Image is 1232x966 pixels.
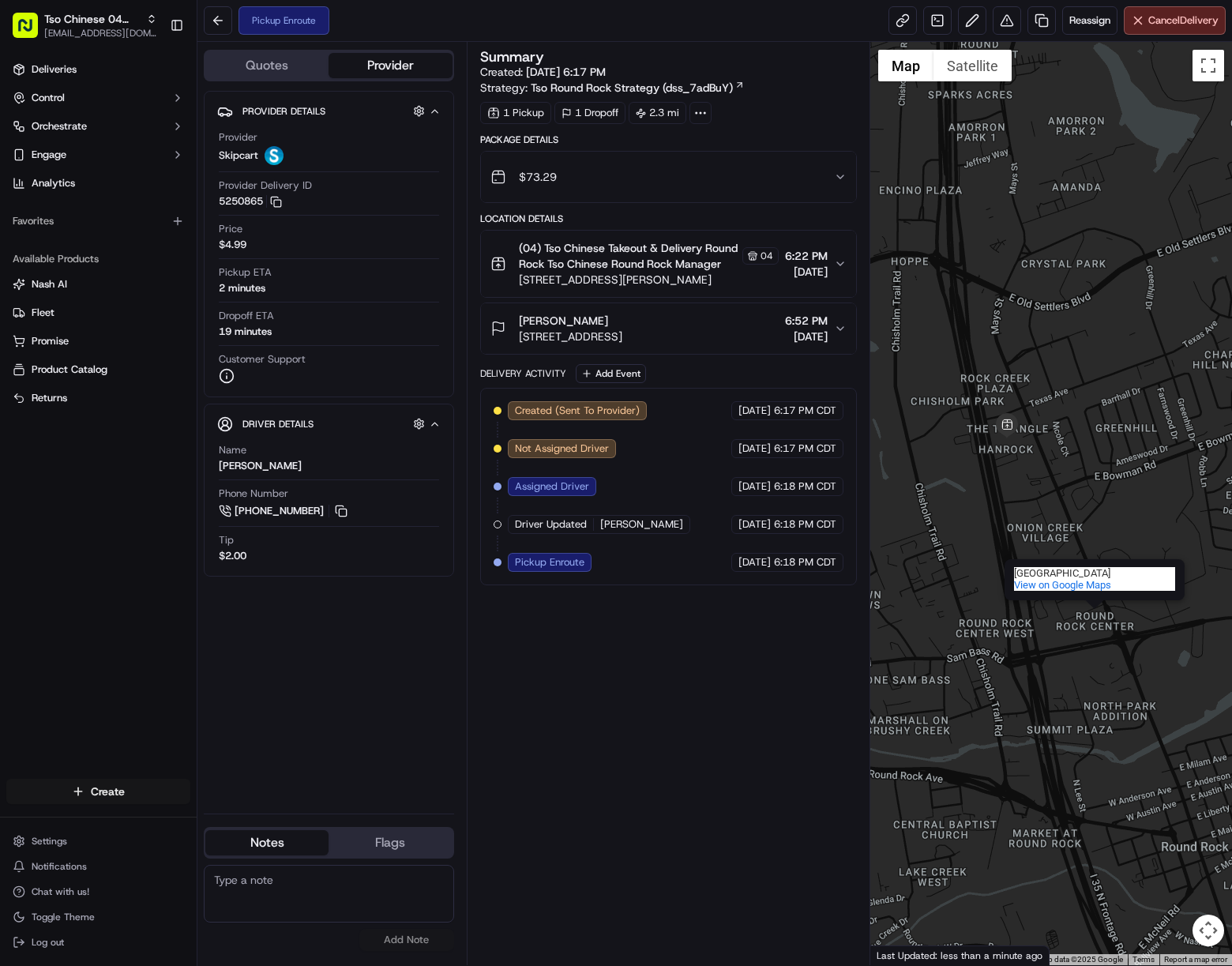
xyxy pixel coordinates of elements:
[519,169,557,185] span: $73.29
[870,945,1050,965] div: Last Updated: less than a minute ago
[6,931,190,953] button: Log out
[481,152,856,202] button: $73.29
[480,212,857,225] div: Location Details
[16,151,44,179] img: 1736555255976-a54dd68f-1ca7-489b-9aae-adbdc363a1c4
[6,329,190,354] button: Promise
[219,130,257,145] span: Provider
[32,119,87,133] span: Orchestrate
[6,906,190,928] button: Toggle Theme
[878,50,933,81] button: Show street map
[738,442,771,456] span: [DATE]
[515,404,640,418] span: Created (Sent To Provider)
[32,334,69,348] span: Promise
[16,16,47,47] img: Nash
[133,231,146,243] div: 💻
[738,404,771,418] span: [DATE]
[554,102,625,124] div: 1 Dropoff
[32,911,95,923] span: Toggle Theme
[219,549,246,563] div: $2.00
[41,102,284,118] input: Got a question? Start typing here...
[1193,915,1224,946] button: Map camera controls
[480,50,544,64] h3: Summary
[480,64,606,80] span: Created:
[600,517,683,532] span: [PERSON_NAME]
[32,176,75,190] span: Analytics
[785,329,828,344] span: [DATE]
[219,325,272,339] div: 19 minutes
[32,277,67,291] span: Nash AI
[519,240,739,272] span: (04) Tso Chinese Takeout & Delivery Round Rock Tso Chinese Round Rock Manager
[32,835,67,848] span: Settings
[1124,6,1226,35] button: CancelDelivery
[127,223,260,251] a: 💻API Documentation
[13,391,184,405] a: Returns
[531,80,733,96] span: Tso Round Rock Strategy (dss_7adBuY)
[526,65,606,79] span: [DATE] 6:17 PM
[32,936,64,949] span: Log out
[13,306,184,320] a: Fleet
[774,404,836,418] span: 6:17 PM CDT
[13,363,184,377] a: Product Catalog
[6,779,190,804] button: Create
[1037,955,1123,964] span: Map data ©2025 Google
[774,442,836,456] span: 6:17 PM CDT
[205,53,329,78] button: Quotes
[6,272,190,297] button: Nash AI
[774,517,836,532] span: 6:18 PM CDT
[149,229,254,245] span: API Documentation
[1069,13,1110,28] span: Reassign
[219,222,242,236] span: Price
[219,487,288,501] span: Phone Number
[111,267,191,280] a: Powered byPylon
[269,156,287,175] button: Start new chat
[54,151,259,167] div: Start new chat
[157,268,191,280] span: Pylon
[480,133,857,146] div: Package Details
[32,306,54,320] span: Fleet
[6,385,190,411] button: Returns
[219,533,234,547] span: Tip
[13,277,184,291] a: Nash AI
[874,945,926,965] a: Open this area in Google Maps (opens a new window)
[219,194,282,209] button: 5250865
[219,459,302,473] div: [PERSON_NAME]
[54,167,200,179] div: We're available if you need us!
[44,11,140,27] button: Tso Chinese 04 Round Rock
[933,50,1012,81] button: Show satellite imagery
[32,62,77,77] span: Deliveries
[219,281,265,295] div: 2 minutes
[205,830,329,855] button: Notes
[480,102,551,124] div: 1 Pickup
[242,105,325,118] span: Provider Details
[32,91,65,105] span: Control
[515,479,589,494] span: Assigned Driver
[6,830,190,852] button: Settings
[1014,579,1111,591] a: View on Google Maps
[217,411,441,437] button: Driver Details
[761,250,773,262] span: 04
[32,885,89,898] span: Chat with us!
[219,443,246,457] span: Name
[6,57,190,82] a: Deliveries
[6,209,190,234] div: Favorites
[6,85,190,111] button: Control
[1193,50,1224,81] button: Toggle fullscreen view
[219,238,246,252] span: $4.99
[1014,567,1156,579] div: [GEOGRAPHIC_DATA]
[219,309,274,323] span: Dropoff ETA
[329,830,452,855] button: Flags
[13,334,184,348] a: Promise
[16,63,287,88] p: Welcome 👋
[1062,6,1117,35] button: Reassign
[519,313,608,329] span: [PERSON_NAME]
[480,80,745,96] div: Strategy:
[219,265,272,280] span: Pickup ETA
[785,248,828,264] span: 6:22 PM
[481,303,856,354] button: [PERSON_NAME][STREET_ADDRESS]6:52 PM[DATE]
[519,329,622,344] span: [STREET_ADDRESS]
[219,502,350,520] a: [PHONE_NUMBER]
[32,229,121,245] span: Knowledge Base
[785,264,828,280] span: [DATE]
